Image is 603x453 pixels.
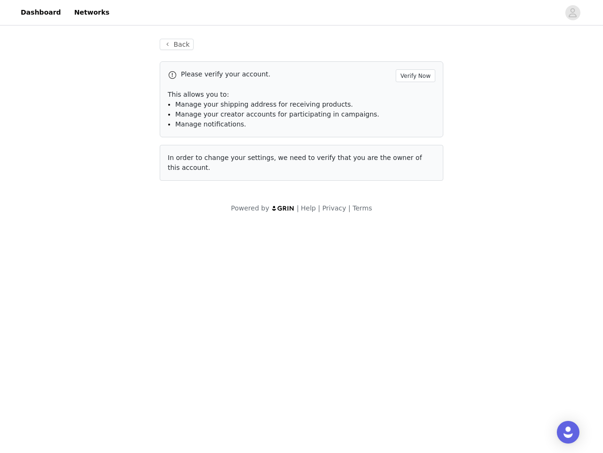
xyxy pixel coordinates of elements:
a: Privacy [322,204,346,212]
span: In order to change your settings, we need to verify that you are the owner of this account. [168,154,422,171]
p: This allows you to: [168,90,435,100]
span: | [348,204,350,212]
a: Networks [68,2,115,23]
button: Back [160,39,194,50]
a: Terms [352,204,372,212]
img: logo [271,205,295,211]
a: Help [301,204,316,212]
span: Manage your creator accounts for participating in campaigns. [175,110,379,118]
span: Manage notifications. [175,120,246,128]
span: | [297,204,299,212]
div: avatar [568,5,577,20]
span: | [318,204,320,212]
button: Verify Now [396,69,435,82]
p: Please verify your account. [181,69,392,79]
div: Open Intercom Messenger [557,421,579,444]
span: Powered by [231,204,269,212]
a: Dashboard [15,2,66,23]
span: Manage your shipping address for receiving products. [175,101,353,108]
